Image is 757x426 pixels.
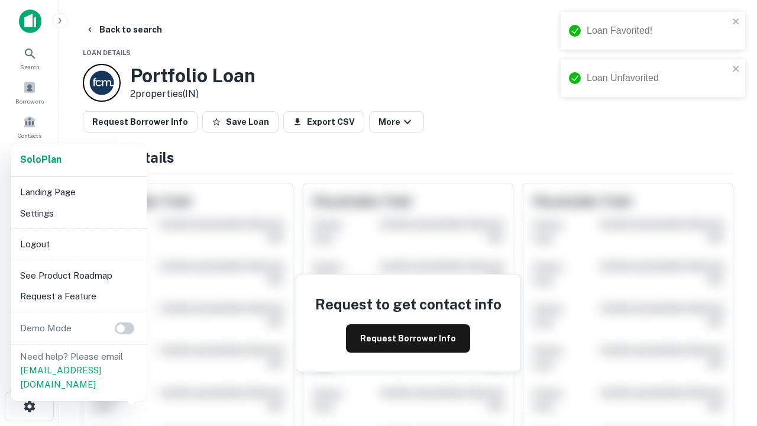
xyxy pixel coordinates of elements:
iframe: Chat Widget [698,331,757,388]
li: See Product Roadmap [15,265,142,286]
button: close [732,64,740,75]
li: Settings [15,203,142,224]
li: Request a Feature [15,286,142,307]
li: Landing Page [15,182,142,203]
div: Loan Unfavorited [587,71,729,85]
a: [EMAIL_ADDRESS][DOMAIN_NAME] [20,365,101,389]
li: Logout [15,234,142,255]
button: close [732,17,740,28]
strong: Solo Plan [20,154,62,165]
div: Loan Favorited! [587,24,729,38]
p: Demo Mode [15,321,76,335]
a: SoloPlan [20,153,62,167]
p: Need help? Please email [20,350,137,392]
